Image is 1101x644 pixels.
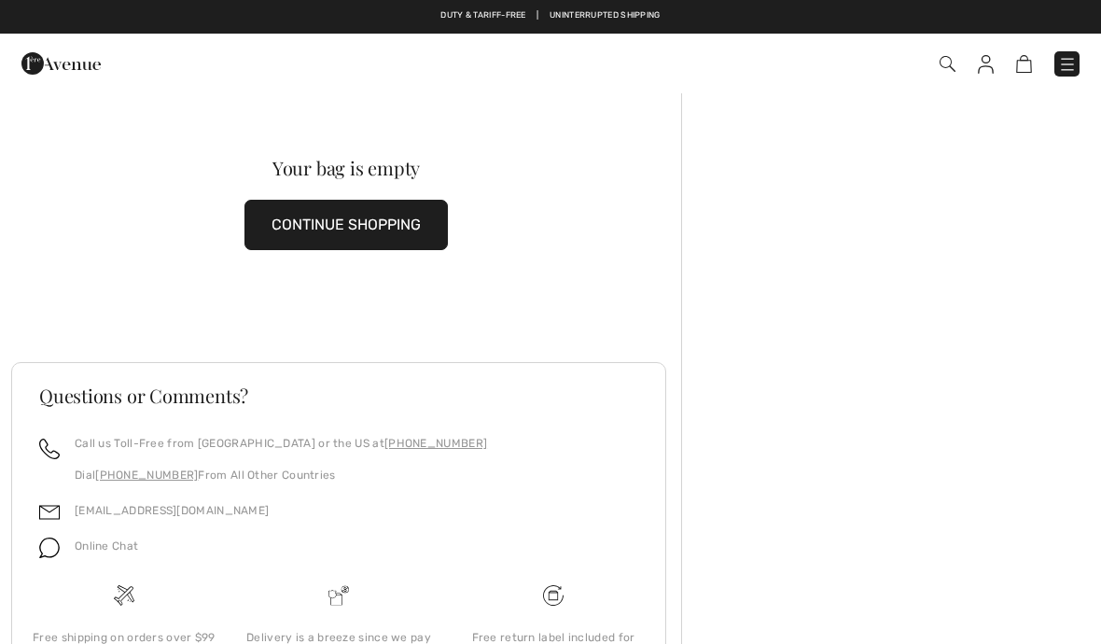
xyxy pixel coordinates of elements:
[384,437,487,450] a: [PHONE_NUMBER]
[1058,55,1077,74] img: Menu
[75,504,269,517] a: [EMAIL_ADDRESS][DOMAIN_NAME]
[244,200,448,250] button: CONTINUE SHOPPING
[1016,55,1032,73] img: Shopping Bag
[39,502,60,523] img: email
[75,539,138,553] span: Online Chat
[95,469,198,482] a: [PHONE_NUMBER]
[39,386,638,405] h3: Questions or Comments?
[75,467,487,483] p: Dial From All Other Countries
[940,56,955,72] img: Search
[39,538,60,558] img: chat
[978,55,994,74] img: My Info
[328,585,349,606] img: Delivery is a breeze since we pay the duties!
[75,435,487,452] p: Call us Toll-Free from [GEOGRAPHIC_DATA] or the US at
[114,585,134,606] img: Free shipping on orders over $99
[39,439,60,459] img: call
[21,45,101,82] img: 1ère Avenue
[45,159,648,177] div: Your bag is empty
[21,53,101,71] a: 1ère Avenue
[543,585,564,606] img: Free shipping on orders over $99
